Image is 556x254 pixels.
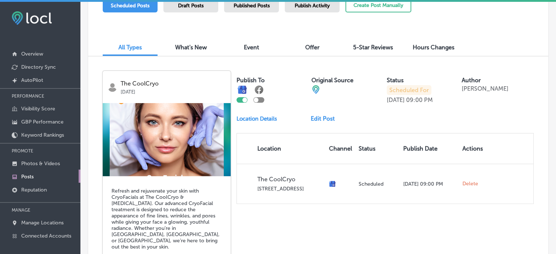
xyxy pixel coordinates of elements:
th: Actions [459,133,486,164]
a: Edit Post [311,115,341,122]
img: logo [108,83,117,92]
p: Manage Locations [21,220,64,226]
p: Scheduled For [387,85,431,95]
span: Event [244,44,259,51]
span: Offer [305,44,319,51]
th: Location [237,133,326,164]
label: Publish To [237,77,265,84]
span: Scheduled Posts [111,3,150,9]
img: cba84b02adce74ede1fb4a8549a95eca.png [311,85,320,94]
p: Scheduled [359,181,397,187]
span: All Types [118,44,142,51]
p: AutoPilot [21,77,43,83]
p: Connected Accounts [21,233,71,239]
span: Delete [462,181,478,187]
label: Status [387,77,404,84]
span: What's New [175,44,207,51]
th: Status [356,133,400,164]
p: GBP Performance [21,119,64,125]
th: Channel [326,133,356,164]
p: Photos & Videos [21,160,60,167]
span: 5-Star Reviews [353,44,393,51]
p: [DATE] [121,87,226,95]
p: 09:00 PM [406,96,433,103]
p: [DATE] [387,96,405,103]
span: Publish Activity [295,3,330,9]
span: Hours Changes [413,44,454,51]
p: The CoolCryo [121,80,226,87]
span: Published Posts [234,3,270,9]
th: Publish Date [400,133,459,164]
span: Draft Posts [178,3,204,9]
label: Original Source [311,77,353,84]
img: 7c01cb74-dd82-445e-9b8f-14314d4ae21bCoolCryo3.png [103,103,231,176]
label: Author [462,77,481,84]
p: Reputation [21,187,47,193]
p: [STREET_ADDRESS] [257,186,323,192]
p: [DATE] 09:00 PM [403,181,457,187]
p: Keyword Rankings [21,132,64,138]
img: fda3e92497d09a02dc62c9cd864e3231.png [12,11,52,25]
p: Visibility Score [21,106,55,112]
p: Overview [21,51,43,57]
p: [PERSON_NAME] [462,85,508,92]
p: The CoolCryo [257,176,323,183]
p: Location Details [237,115,277,122]
p: Directory Sync [21,64,56,70]
p: Posts [21,174,34,180]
